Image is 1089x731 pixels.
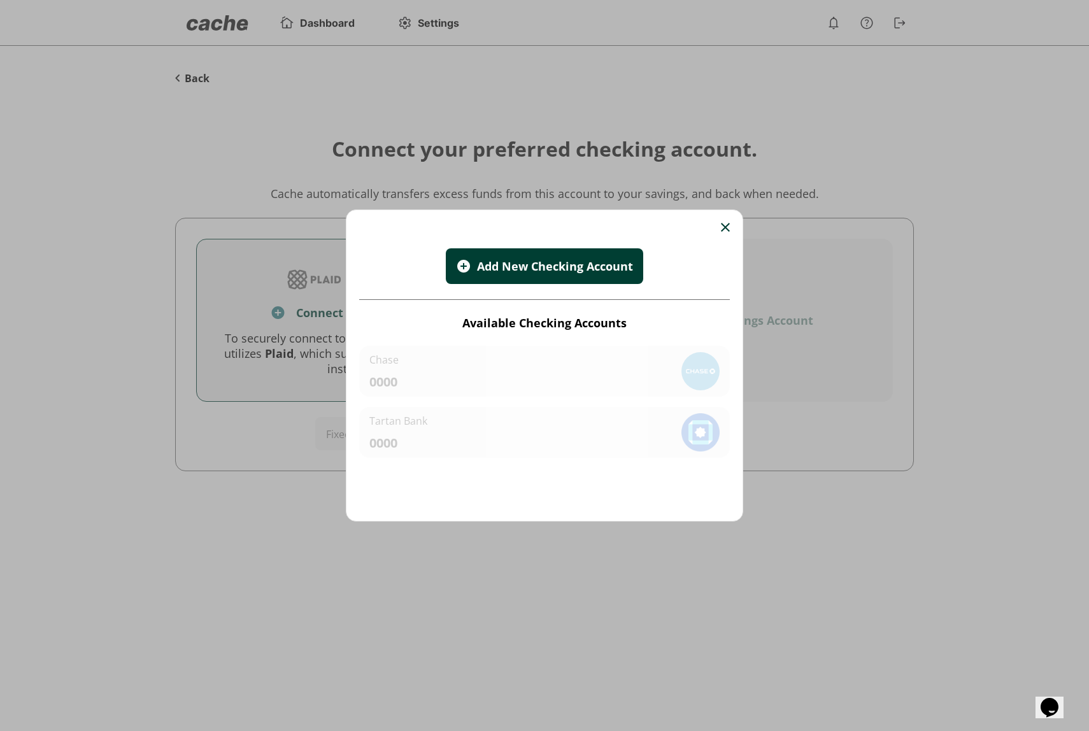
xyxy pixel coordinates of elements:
div: 0000 [369,434,427,451]
div: This account is already associated with an active automation. Please select another account. [359,407,730,458]
iframe: chat widget [1036,680,1076,718]
div: Chase [369,353,399,367]
img: close button [721,223,730,232]
div: Available Checking Accounts [359,299,730,330]
img: Bank Logo [681,413,720,451]
div: This account is already associated with an active automation. Please select another account. [359,346,730,397]
div: Tartan Bank [369,414,427,428]
div: 0000 [369,373,399,390]
div: Add New Checking Account [476,259,633,274]
img: Bank Logo [681,352,720,390]
img: plus icon [456,259,471,274]
button: plus iconAdd New Checking Account [446,248,643,284]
